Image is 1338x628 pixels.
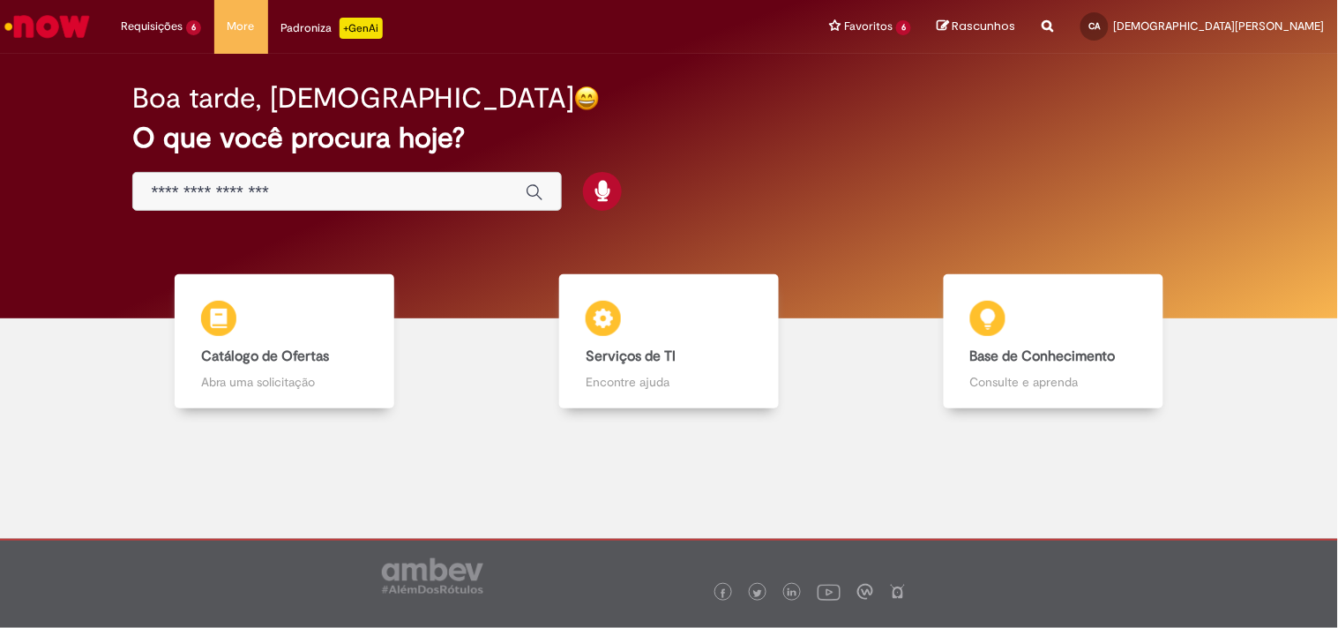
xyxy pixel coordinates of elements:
[857,584,873,600] img: logo_footer_workplace.png
[818,580,841,603] img: logo_footer_youtube.png
[340,18,383,39] p: +GenAi
[281,18,383,39] div: Padroniza
[186,20,201,35] span: 6
[938,19,1016,35] a: Rascunhos
[788,588,796,599] img: logo_footer_linkedin.png
[586,348,676,365] b: Serviços de TI
[201,373,368,391] p: Abra uma solicitação
[132,83,574,114] h2: Boa tarde, [DEMOGRAPHIC_DATA]
[844,18,893,35] span: Favoritos
[1089,20,1101,32] span: CA
[753,589,762,598] img: logo_footer_twitter.png
[970,373,1137,391] p: Consulte e aprenda
[586,373,752,391] p: Encontre ajuda
[477,274,862,409] a: Serviços de TI Encontre ajuda
[970,348,1116,365] b: Base de Conhecimento
[574,86,600,111] img: happy-face.png
[861,274,1245,409] a: Base de Conhecimento Consulte e aprenda
[93,274,477,409] a: Catálogo de Ofertas Abra uma solicitação
[228,18,255,35] span: More
[896,20,911,35] span: 6
[1114,19,1325,34] span: [DEMOGRAPHIC_DATA][PERSON_NAME]
[201,348,329,365] b: Catálogo de Ofertas
[953,18,1016,34] span: Rascunhos
[132,123,1205,153] h2: O que você procura hoje?
[2,9,93,44] img: ServiceNow
[890,584,906,600] img: logo_footer_naosei.png
[719,589,728,598] img: logo_footer_facebook.png
[382,558,483,594] img: logo_footer_ambev_rotulo_gray.png
[121,18,183,35] span: Requisições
